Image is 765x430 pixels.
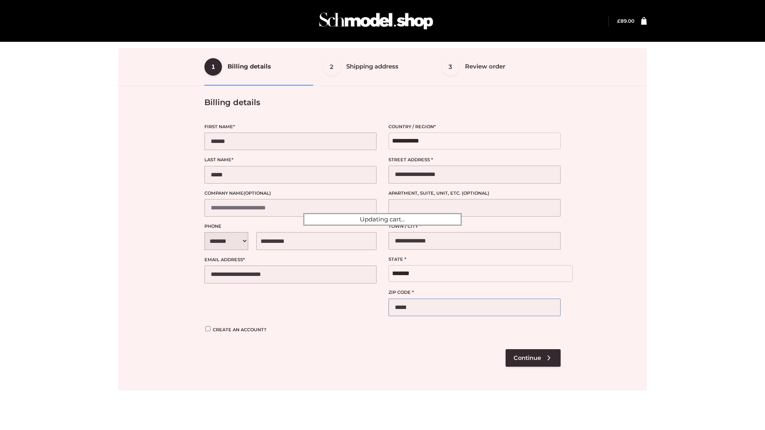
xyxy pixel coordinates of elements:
img: Schmodel Admin 964 [316,5,436,37]
div: Updating cart... [303,213,462,226]
span: £ [617,18,620,24]
bdi: 89.00 [617,18,634,24]
a: £89.00 [617,18,634,24]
